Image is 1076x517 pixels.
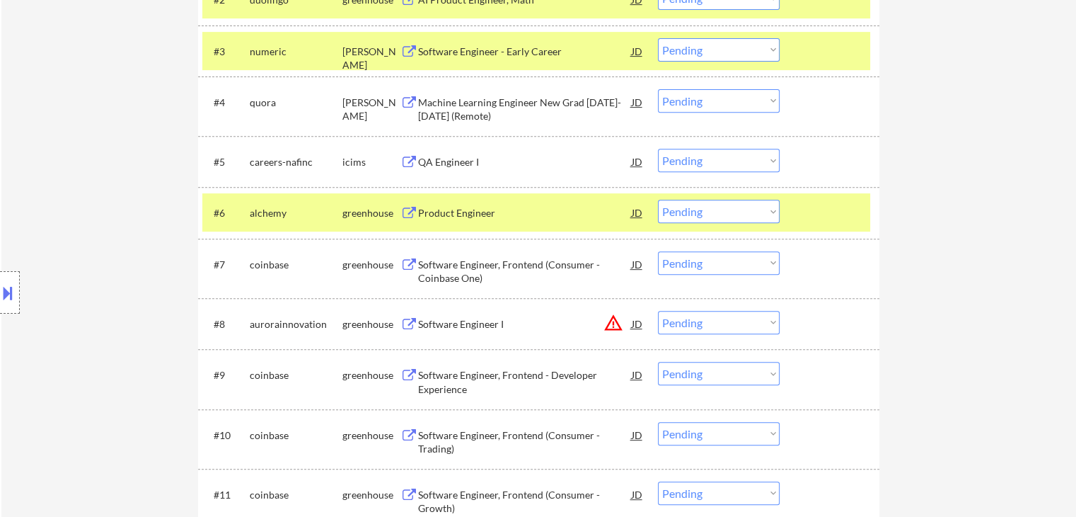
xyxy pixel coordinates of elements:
div: QA Engineer I [418,155,632,169]
div: JD [630,482,644,507]
div: greenhouse [342,206,400,220]
div: greenhouse [342,368,400,382]
div: [PERSON_NAME] [342,45,400,72]
div: Software Engineer, Frontend (Consumer - Coinbase One) [418,258,632,285]
div: JD [630,38,644,64]
div: aurorainnovation [250,317,342,331]
div: careers-nafinc [250,155,342,169]
div: JD [630,149,644,174]
div: coinbase [250,368,342,382]
div: JD [630,362,644,387]
div: JD [630,200,644,225]
div: coinbase [250,258,342,272]
div: greenhouse [342,258,400,272]
div: Software Engineer I [418,317,632,331]
div: #3 [214,45,238,59]
div: icims [342,155,400,169]
div: greenhouse [342,317,400,331]
div: greenhouse [342,428,400,443]
button: warning_amber [603,313,623,333]
div: coinbase [250,488,342,502]
div: Product Engineer [418,206,632,220]
div: alchemy [250,206,342,220]
div: coinbase [250,428,342,443]
div: Software Engineer, Frontend - Developer Experience [418,368,632,396]
div: numeric [250,45,342,59]
div: greenhouse [342,488,400,502]
div: [PERSON_NAME] [342,96,400,123]
div: Software Engineer - Early Career [418,45,632,59]
div: JD [630,89,644,115]
div: Software Engineer, Frontend (Consumer - Growth) [418,488,632,516]
div: JD [630,311,644,336]
div: quora [250,96,342,110]
div: JD [630,422,644,448]
div: JD [630,251,644,277]
div: Machine Learning Engineer New Grad [DATE]-[DATE] (Remote) [418,96,632,123]
div: Software Engineer, Frontend (Consumer - Trading) [418,428,632,456]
